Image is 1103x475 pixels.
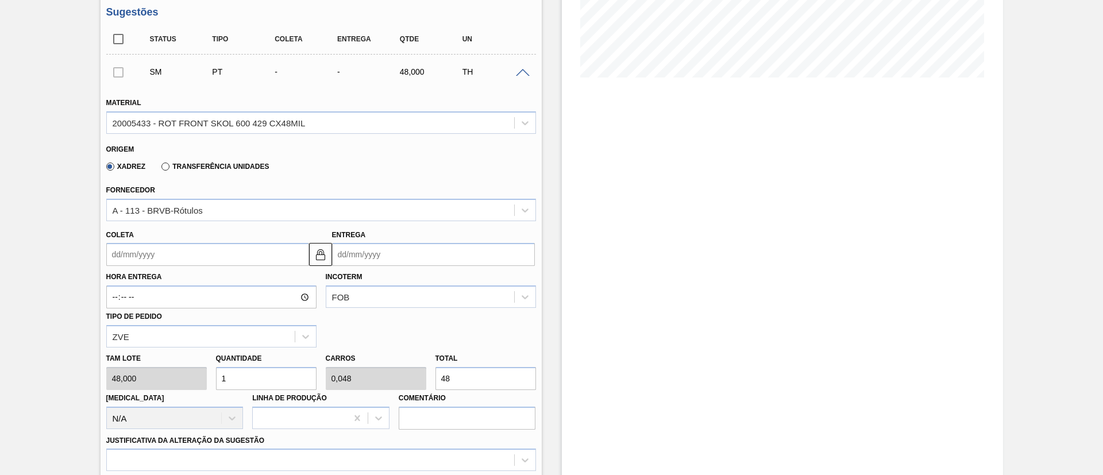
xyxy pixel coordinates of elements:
div: Status [147,35,217,43]
label: Quantidade [216,354,262,362]
img: locked [314,248,327,261]
label: Incoterm [326,273,362,281]
label: Justificativa da Alteração da Sugestão [106,437,265,445]
div: TH [460,67,529,76]
label: Transferência Unidades [161,163,269,171]
label: Tipo de pedido [106,312,162,320]
label: Carros [326,354,356,362]
label: [MEDICAL_DATA] [106,394,164,402]
h3: Sugestões [106,6,536,18]
label: Total [435,354,458,362]
label: Linha de Produção [252,394,327,402]
div: 20005433 - ROT FRONT SKOL 600 429 CX48MIL [113,118,306,128]
div: - [334,67,404,76]
label: Fornecedor [106,186,155,194]
div: A - 113 - BRVB-Rótulos [113,205,203,215]
label: Material [106,99,141,107]
label: Comentário [399,390,536,407]
div: Entrega [334,35,404,43]
div: Sugestão Manual [147,67,217,76]
input: dd/mm/yyyy [332,243,535,266]
div: Coleta [272,35,341,43]
label: Tam lote [106,350,207,367]
label: Xadrez [106,163,146,171]
div: Qtde [397,35,466,43]
label: Coleta [106,231,134,239]
div: - [272,67,341,76]
div: UN [460,35,529,43]
div: Pedido de Transferência [209,67,279,76]
div: ZVE [113,331,129,341]
input: dd/mm/yyyy [106,243,309,266]
button: locked [309,243,332,266]
label: Hora Entrega [106,269,317,285]
div: Tipo [209,35,279,43]
label: Origem [106,145,134,153]
label: Entrega [332,231,366,239]
div: 48,000 [397,67,466,76]
div: FOB [332,292,350,302]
